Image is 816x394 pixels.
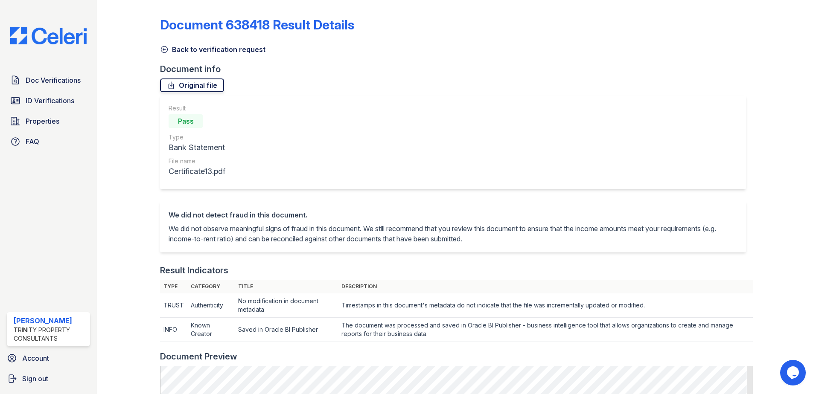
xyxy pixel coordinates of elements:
td: Authenticity [187,293,235,318]
td: Saved in Oracle BI Publisher [235,318,338,342]
div: Type [169,133,225,142]
a: Properties [7,113,90,130]
img: CE_Logo_Blue-a8612792a0a2168367f1c8372b55b34899dd931a85d93a1a3d3e32e68fde9ad4.png [3,27,93,44]
th: Category [187,280,235,293]
div: We did not detect fraud in this document. [169,210,737,220]
td: Known Creator [187,318,235,342]
div: Pass [169,114,203,128]
span: Doc Verifications [26,75,81,85]
a: Account [3,350,93,367]
div: Result [169,104,225,113]
div: Trinity Property Consultants [14,326,87,343]
div: Bank Statement [169,142,225,154]
td: The document was processed and saved in Oracle BI Publisher - business intelligence tool that all... [338,318,753,342]
div: Certificate13.pdf [169,165,225,177]
a: Doc Verifications [7,72,90,89]
td: TRUST [160,293,187,318]
span: Account [22,353,49,363]
span: ID Verifications [26,96,74,106]
td: INFO [160,318,187,342]
a: Original file [160,78,224,92]
a: Sign out [3,370,93,387]
th: Title [235,280,338,293]
div: [PERSON_NAME] [14,316,87,326]
a: FAQ [7,133,90,150]
a: Back to verification request [160,44,265,55]
span: Sign out [22,374,48,384]
span: FAQ [26,136,39,147]
th: Type [160,280,187,293]
a: ID Verifications [7,92,90,109]
a: Document 638418 Result Details [160,17,354,32]
div: File name [169,157,225,165]
span: Properties [26,116,59,126]
div: Result Indicators [160,264,228,276]
th: Description [338,280,753,293]
p: We did not observe meaningful signs of fraud in this document. We still recommend that you review... [169,223,737,244]
div: Document Preview [160,351,237,362]
td: Timestamps in this document's metadata do not indicate that the file was incrementally updated or... [338,293,753,318]
iframe: chat widget [780,360,807,385]
td: No modification in document metadata [235,293,338,318]
div: Document info [160,63,753,75]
